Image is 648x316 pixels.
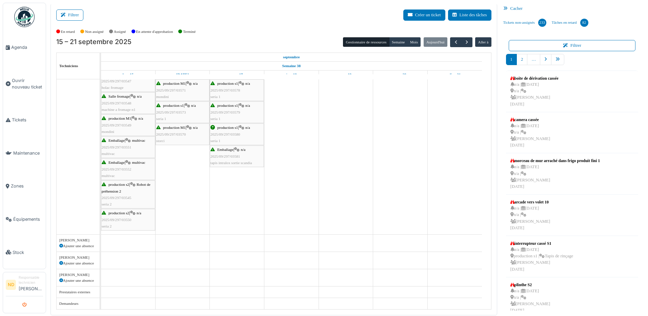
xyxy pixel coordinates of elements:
button: Filtrer [509,40,636,51]
span: multivac [132,138,145,142]
a: plinthe S2 n/a |[DATE] n/a | [PERSON_NAME][DATE] [509,280,552,316]
div: n/a | [DATE] n/a | [PERSON_NAME] [DATE] [510,205,550,231]
span: multivac [102,174,115,178]
span: Emballage [217,147,234,152]
div: | [102,137,155,157]
span: 2025/09/297/03578 [210,88,240,92]
span: 2025/09/297/03548 [102,101,131,105]
div: | [102,181,155,208]
span: production s1 [217,81,238,85]
a: 15 septembre 2025 [121,71,135,79]
span: n/a [137,94,142,98]
button: Précédent [450,37,461,47]
div: Demandeurs [59,301,97,307]
a: Tickets non-assignés [501,14,549,32]
button: Gestionnaire de ressources [343,37,389,47]
div: | [156,124,209,144]
span: holac fromage [102,85,123,90]
button: Mois [407,37,421,47]
div: Prestataires externes [59,289,97,295]
a: Maintenance [3,137,46,170]
a: 21 septembre 2025 [447,71,462,79]
h2: 15 – 21 septembre 2025 [56,38,131,46]
div: | [102,93,155,113]
span: seria 1 [156,117,166,121]
span: 2025/09/297/03550 [102,218,131,222]
span: 2025/09/297/03579 [210,110,240,114]
a: Agenda [3,31,46,64]
span: n/a [139,116,143,120]
a: 20 septembre 2025 [392,71,408,79]
div: | [210,124,263,144]
span: n/a [245,103,250,107]
span: seria 1 [210,117,221,121]
div: Ajouter une absence [59,260,97,266]
div: | [102,159,155,179]
span: n/a [241,147,246,152]
span: n/a [245,81,250,85]
div: | [102,210,155,230]
div: [PERSON_NAME] [59,255,97,260]
div: Cacher [501,4,644,14]
span: Techniciens [59,64,78,68]
div: [PERSON_NAME] [59,237,97,243]
span: mondini [102,130,114,134]
span: multivac [102,152,115,156]
a: Stock [3,236,46,269]
label: Non assigné [85,29,104,35]
a: Liste des tâches [448,9,491,21]
span: Maintenance [13,150,43,156]
a: 19 septembre 2025 [339,71,353,79]
div: plinthe S2 [510,282,550,288]
a: Équipements [3,203,46,236]
div: | [210,146,263,166]
span: 2025/09/297/03573 [156,110,186,114]
div: | [210,80,263,100]
label: Assigné [114,29,126,35]
a: … [527,54,540,65]
span: Tickets [12,117,43,123]
a: 17 septembre 2025 [229,71,245,79]
span: 2025/09/297/03551 [102,145,131,149]
a: arcade vers volet 10 n/a |[DATE] n/a | [PERSON_NAME][DATE] [509,197,552,233]
span: Équipements [13,216,43,222]
span: seria 2 [102,224,112,228]
span: seria 2 [102,202,112,206]
a: 2 [517,54,527,65]
span: 2025/09/297/03552 [102,167,131,171]
span: 2025/09/297/03545 [102,196,131,200]
a: ND Responsable technicien[PERSON_NAME] [6,275,43,296]
label: En retard [61,29,75,35]
span: production s2 [108,211,129,215]
span: Agenda [11,44,43,51]
span: seria 1 [210,95,221,99]
button: Aujourd'hui [424,37,447,47]
span: 2025/09/297/03580 [210,132,240,136]
span: Zones [11,183,43,189]
span: storci [156,139,165,143]
span: seria 1 [210,139,221,143]
button: Aller à [475,37,491,47]
a: 15 septembre 2025 [281,53,302,61]
div: | [156,80,209,100]
span: production M1 [163,81,186,85]
a: Semaine 38 [281,62,302,70]
span: production M1 [163,125,186,130]
span: 2025/09/297/03547 [102,79,131,83]
a: interrupteur cassé S1 n/a |[DATE] production s1 |Tapis de rinçage [PERSON_NAME][DATE] [509,239,575,274]
span: production M1 [108,116,131,120]
span: Robot de préhension 2 [102,182,150,193]
div: 82 [580,19,588,27]
span: mondini [156,95,169,99]
div: arcade vers volet 10 [510,199,550,205]
span: n/a [193,125,198,130]
a: boite de dérivation cassée n/a |[DATE] n/a | [PERSON_NAME][DATE] [509,74,560,109]
span: n/a [137,211,141,215]
span: production s1 [217,103,238,107]
div: | [102,115,155,135]
div: Ajouter une absence [59,278,97,283]
div: interrupteur cassé S1 [510,240,573,246]
span: Stock [13,249,43,256]
span: Emballage [108,138,125,142]
div: camera cassée [510,117,550,123]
